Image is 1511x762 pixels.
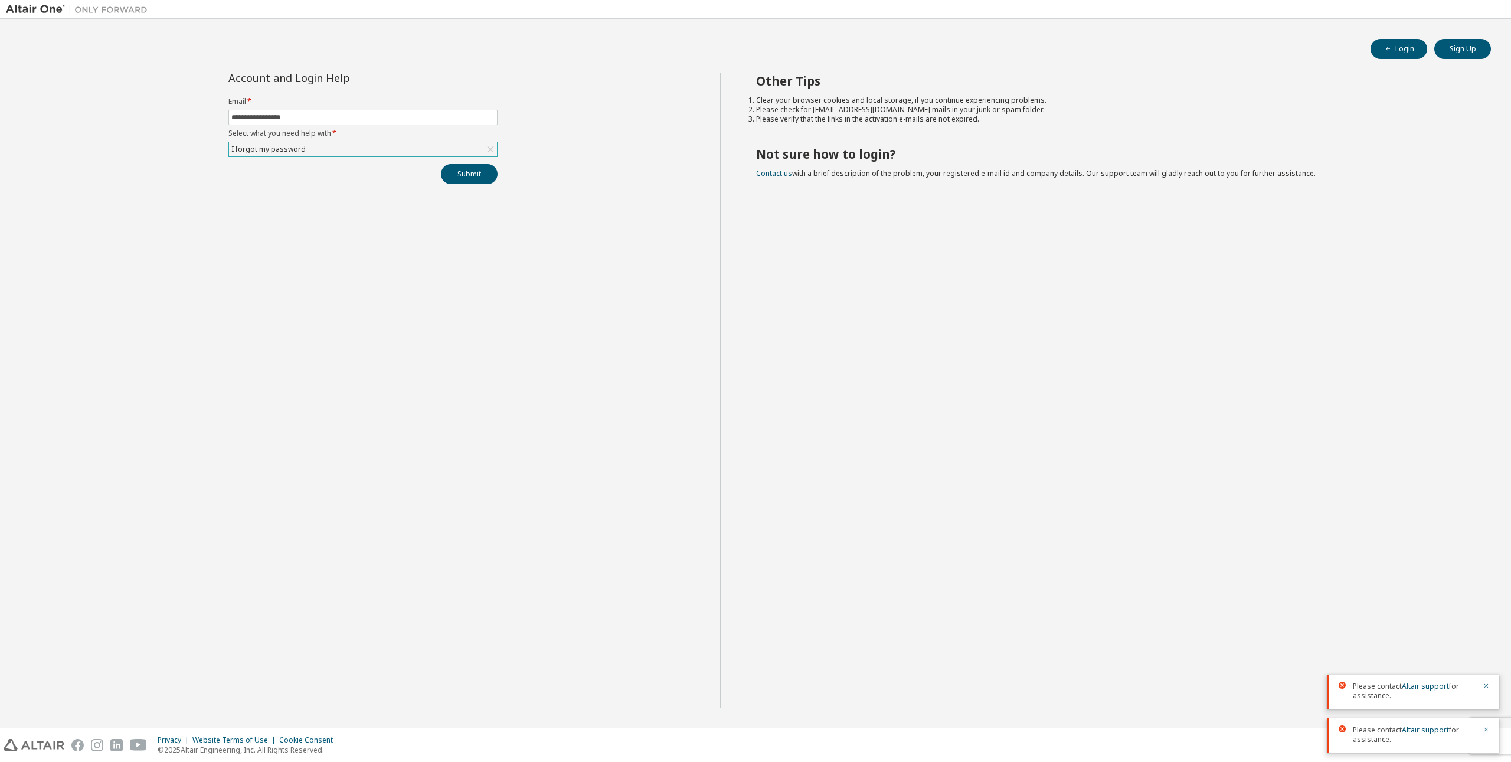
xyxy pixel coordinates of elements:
[1402,725,1449,735] a: Altair support
[71,739,84,751] img: facebook.svg
[158,735,192,745] div: Privacy
[441,164,498,184] button: Submit
[6,4,153,15] img: Altair One
[192,735,279,745] div: Website Terms of Use
[756,168,1316,178] span: with a brief description of the problem, your registered e-mail id and company details. Our suppo...
[756,96,1470,105] li: Clear your browser cookies and local storage, if you continue experiencing problems.
[158,745,340,755] p: © 2025 Altair Engineering, Inc. All Rights Reserved.
[1353,725,1476,744] span: Please contact for assistance.
[756,146,1470,162] h2: Not sure how to login?
[130,739,147,751] img: youtube.svg
[110,739,123,751] img: linkedin.svg
[1434,39,1491,59] button: Sign Up
[756,105,1470,115] li: Please check for [EMAIL_ADDRESS][DOMAIN_NAME] mails in your junk or spam folder.
[1402,681,1449,691] a: Altair support
[756,168,792,178] a: Contact us
[1371,39,1427,59] button: Login
[91,739,103,751] img: instagram.svg
[279,735,340,745] div: Cookie Consent
[228,97,498,106] label: Email
[756,115,1470,124] li: Please verify that the links in the activation e-mails are not expired.
[230,143,308,156] div: I forgot my password
[756,73,1470,89] h2: Other Tips
[228,129,498,138] label: Select what you need help with
[1353,682,1476,701] span: Please contact for assistance.
[228,73,444,83] div: Account and Login Help
[4,739,64,751] img: altair_logo.svg
[229,142,497,156] div: I forgot my password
